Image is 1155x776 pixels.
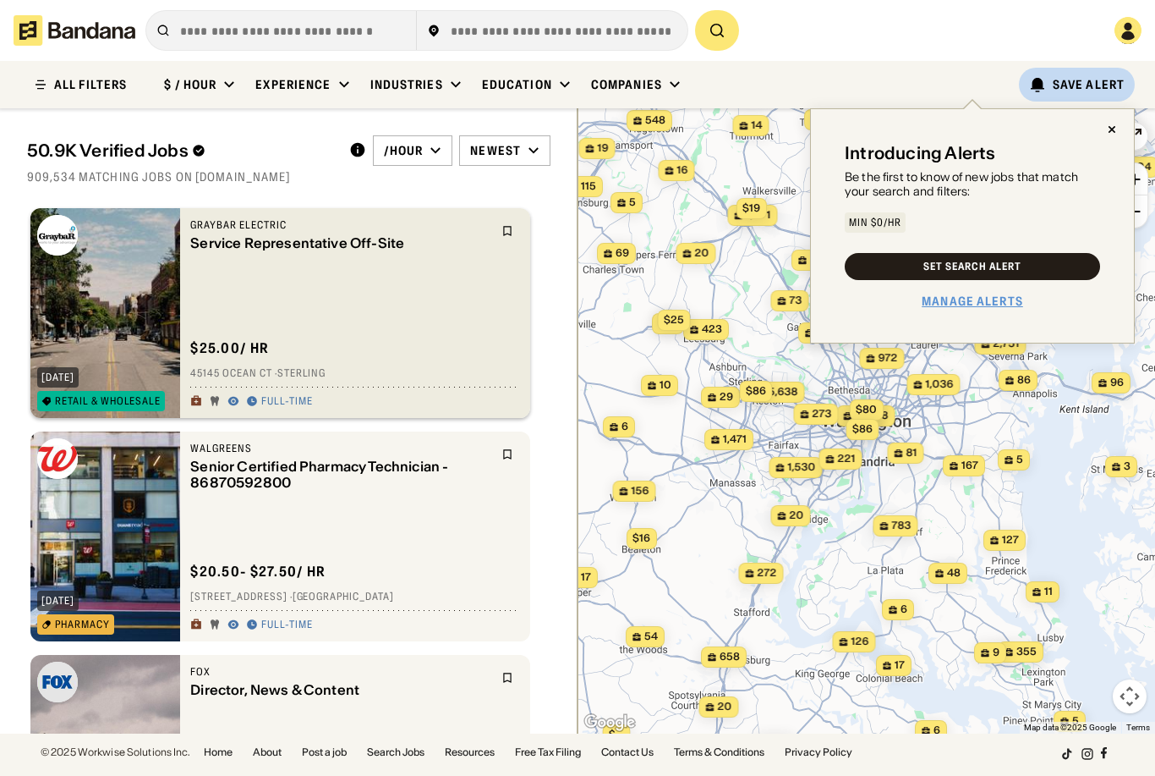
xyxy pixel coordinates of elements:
div: Set Search Alert [923,261,1021,272]
span: 221 [837,452,855,466]
a: Terms (opens in new tab) [1126,723,1150,732]
span: 17 [895,658,905,673]
img: Bandana logotype [14,15,135,46]
span: 16,788 [855,409,888,423]
a: Home [204,747,233,757]
span: 10 [660,378,671,393]
span: 273 [812,407,831,421]
span: 16 [676,163,687,178]
span: 11 [1044,585,1053,599]
div: [DATE] [41,596,74,606]
span: Map data ©2025 Google [1024,723,1116,732]
span: 355 [1016,645,1037,659]
span: 17 [581,570,591,585]
span: 29 [720,390,733,405]
span: 167 [961,459,978,473]
a: Resources [445,747,495,757]
span: 6 [900,603,907,617]
div: Service Representative Off-Site [190,235,491,251]
div: Full-time [261,619,313,632]
span: $80 [856,403,877,416]
span: 69 [616,246,629,261]
div: Save Alert [1053,77,1125,92]
span: 5 [629,195,636,210]
div: Industries [370,77,443,92]
a: Contact Us [601,747,654,757]
span: $25 [663,313,683,326]
span: 2,751 [993,337,1019,351]
a: Manage Alerts [922,294,1023,309]
div: ALL FILTERS [54,79,127,91]
span: $86 [851,422,872,435]
div: Fox [190,665,491,679]
span: 156 [631,484,649,498]
div: Education [482,77,552,92]
span: 20 [717,700,731,714]
span: 20 [694,246,709,261]
a: Open this area in Google Maps (opens a new window) [582,712,638,734]
span: 423 [702,322,722,337]
div: Graybar Electric [190,218,491,232]
button: Map camera controls [1113,680,1147,713]
span: 1,530 [787,460,815,475]
div: Newest [470,143,521,158]
span: 126 [851,635,868,649]
span: 548 [645,113,665,128]
a: Post a job [302,747,347,757]
span: 1,471 [723,432,747,447]
span: 783 [891,519,911,533]
span: $19 [742,201,760,214]
span: 5 [1016,453,1023,467]
div: Pharmacy [55,619,110,630]
span: 20 [789,509,803,523]
span: 81 [906,446,917,460]
span: 19 [597,141,608,156]
a: Privacy Policy [785,747,852,757]
div: Director, News & Content [190,682,491,698]
span: 1,071 [746,208,770,223]
div: 50.9K Verified Jobs [27,140,336,161]
span: 204 [1130,160,1151,174]
span: 73 [789,294,802,308]
div: /hour [384,143,424,158]
img: Walgreens logo [37,438,78,479]
span: 272 [757,566,776,581]
a: Search Jobs [367,747,424,757]
span: $16 [632,531,650,544]
a: About [253,747,282,757]
span: 5,638 [768,385,797,399]
div: Companies [591,77,662,92]
span: 127 [1002,533,1019,548]
span: 658 [720,650,740,664]
span: 5 [1072,714,1079,729]
div: $ 20.50 - $27.50 / hr [190,563,326,581]
div: Experience [255,77,331,92]
span: 96 [1110,376,1124,390]
div: Min $0/hr [849,217,901,228]
span: 14 [751,118,762,133]
span: 1,036 [925,377,953,392]
span: 86 [1017,373,1031,388]
span: 6 [621,420,628,434]
img: Graybar Electric logo [37,215,78,256]
span: $86 [745,384,765,397]
div: $ / hour [164,77,216,92]
span: 3 [1124,460,1130,474]
img: Fox logo [37,662,78,702]
div: Full-time [261,395,313,409]
span: 48 [947,566,961,581]
a: Free Tax Filing [515,747,581,757]
div: [DATE] [41,372,74,382]
div: 45145 Ocean Ct · Sterling [190,367,520,381]
span: 6 [933,724,940,738]
span: 115 [581,179,596,194]
div: Be the first to know of new jobs that match your search and filters: [845,170,1100,199]
div: Walgreens [190,442,491,455]
img: Google [582,712,638,734]
span: 54 [644,630,658,644]
div: © 2025 Workwise Solutions Inc. [41,747,190,757]
span: 972 [878,351,897,366]
div: [STREET_ADDRESS] · [GEOGRAPHIC_DATA] [190,591,520,604]
a: Terms & Conditions [674,747,764,757]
